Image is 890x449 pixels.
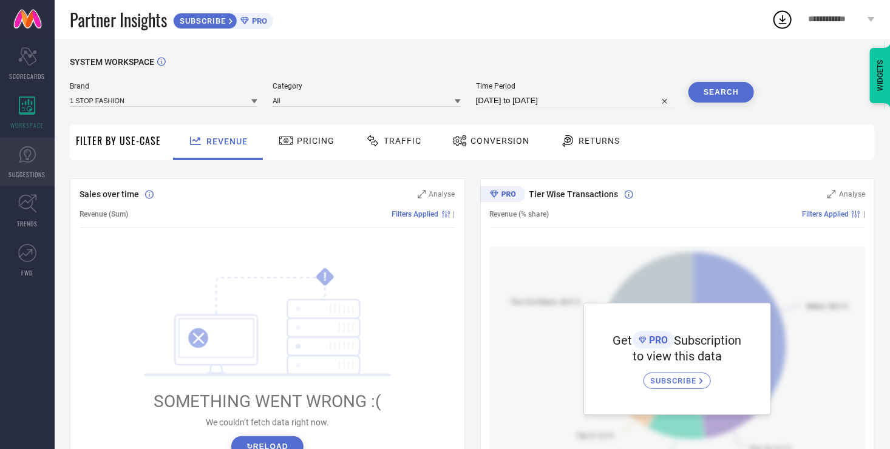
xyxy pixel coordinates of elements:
[206,137,248,146] span: Revenue
[17,219,38,228] span: TRENDS
[174,16,229,25] span: SUBSCRIBE
[613,333,633,348] span: Get
[273,82,460,90] span: Category
[22,268,33,277] span: FWD
[839,190,865,198] span: Analyse
[772,8,793,30] div: Open download list
[529,189,619,199] span: Tier Wise Transactions
[76,133,161,148] span: Filter By Use-Case
[688,82,754,103] button: Search
[647,334,668,346] span: PRO
[173,10,273,29] a: SUBSCRIBEPRO
[490,210,549,218] span: Revenue (% share)
[579,136,620,146] span: Returns
[80,189,139,199] span: Sales over time
[70,7,167,32] span: Partner Insights
[10,72,46,81] span: SCORECARDS
[476,93,673,108] input: Select time period
[9,170,46,179] span: SUGGESTIONS
[392,210,439,218] span: Filters Applied
[70,57,154,67] span: SYSTEM WORKSPACE
[453,210,455,218] span: |
[70,82,257,90] span: Brand
[429,190,455,198] span: Analyse
[384,136,421,146] span: Traffic
[476,82,673,90] span: Time Period
[206,417,329,427] span: We couldn’t fetch data right now.
[154,391,381,411] span: SOMETHING WENT WRONG :(
[863,210,865,218] span: |
[827,190,836,198] svg: Zoom
[418,190,426,198] svg: Zoom
[480,186,525,204] div: Premium
[633,349,722,363] span: to view this data
[249,16,267,25] span: PRO
[644,363,711,389] a: SUBSCRIBE
[324,270,327,284] tspan: !
[674,333,742,348] span: Subscription
[470,136,529,146] span: Conversion
[11,121,44,130] span: WORKSPACE
[802,210,849,218] span: Filters Applied
[297,136,335,146] span: Pricing
[80,210,128,218] span: Revenue (Sum)
[650,376,699,385] span: SUBSCRIBE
